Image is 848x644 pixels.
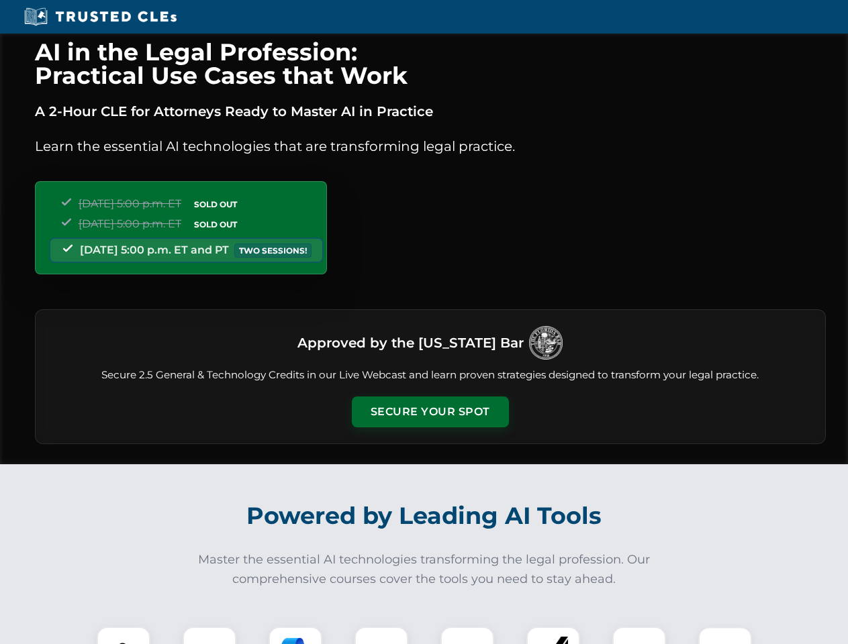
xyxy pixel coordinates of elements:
p: Master the essential AI technologies transforming the legal profession. Our comprehensive courses... [189,550,659,589]
button: Secure Your Spot [352,396,509,427]
h3: Approved by the [US_STATE] Bar [297,331,524,355]
p: A 2-Hour CLE for Attorneys Ready to Master AI in Practice [35,101,826,122]
span: SOLD OUT [189,197,242,211]
span: SOLD OUT [189,217,242,231]
span: [DATE] 5:00 p.m. ET [79,197,181,210]
p: Learn the essential AI technologies that are transforming legal practice. [35,136,826,157]
span: [DATE] 5:00 p.m. ET [79,217,181,230]
h1: AI in the Legal Profession: Practical Use Cases that Work [35,40,826,87]
img: Trusted CLEs [20,7,181,27]
img: Logo [529,326,563,360]
h2: Powered by Leading AI Tools [52,492,796,539]
p: Secure 2.5 General & Technology Credits in our Live Webcast and learn proven strategies designed ... [52,368,809,383]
